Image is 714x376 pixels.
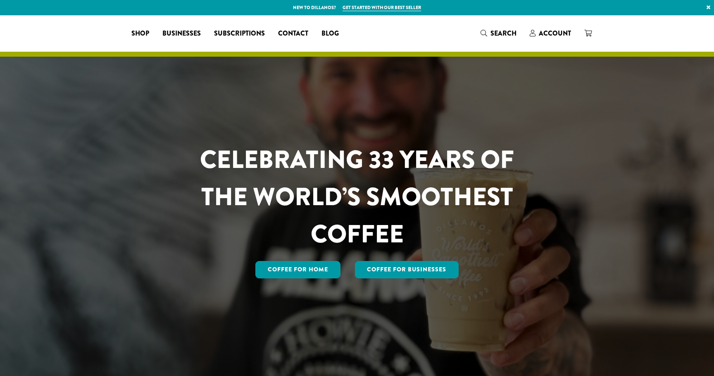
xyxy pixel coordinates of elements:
span: Shop [131,29,149,39]
span: Search [490,29,516,38]
span: Contact [278,29,308,39]
a: Coffee for Home [255,261,340,278]
a: Shop [125,27,156,40]
span: Blog [321,29,339,39]
span: Account [539,29,571,38]
a: Coffee For Businesses [355,261,459,278]
a: Get started with our best seller [343,4,421,11]
a: Search [474,26,523,40]
span: Businesses [162,29,201,39]
span: Subscriptions [214,29,265,39]
h1: CELEBRATING 33 YEARS OF THE WORLD’S SMOOTHEST COFFEE [176,141,538,253]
